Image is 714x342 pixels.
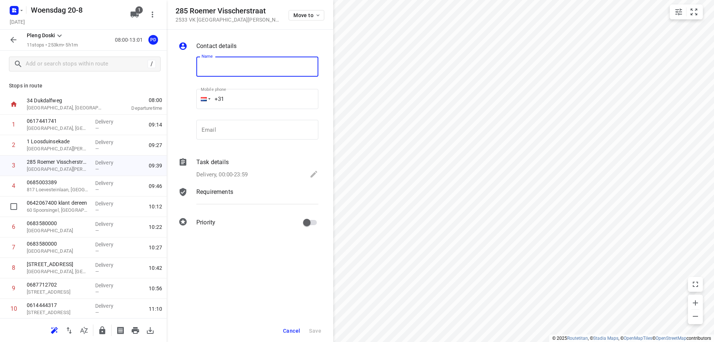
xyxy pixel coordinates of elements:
span: — [95,187,99,192]
div: Task detailsDelivery, 00:00-23:59 [178,158,318,180]
span: — [95,166,99,172]
button: 1 [127,7,142,22]
span: Cancel [283,328,300,334]
p: 8 Goudenregenstraat, Vlaardingen [27,227,89,234]
p: Delivery [95,302,123,310]
a: OpenStreetMap [656,336,686,341]
p: 34 Dukdalfweg [27,97,104,104]
button: More [145,7,160,22]
p: Pleng Doski [27,32,55,39]
span: Reverse route [62,326,77,333]
span: — [95,146,99,151]
div: / [148,60,156,68]
span: 10:22 [149,223,162,231]
span: 10:12 [149,203,162,210]
span: Assigned to Pleng Doski [146,36,161,43]
p: Stops in route [9,82,158,90]
p: Delivery [95,200,123,207]
span: — [95,289,99,295]
p: Delivery [95,282,123,289]
svg: Edit [309,170,318,179]
span: 09:27 [149,141,162,149]
p: Delivery [95,138,123,146]
div: 3 [12,162,15,169]
p: 2533 VK [GEOGRAPHIC_DATA][PERSON_NAME] , [GEOGRAPHIC_DATA] [176,17,280,23]
h5: [DATE] [7,17,28,26]
p: 0614444317 [27,301,89,309]
input: 1 (702) 123-4567 [196,89,318,109]
button: PD [146,32,161,47]
p: 0642067400 klant dereen [27,199,89,207]
button: Map settings [671,4,686,19]
input: Add or search stops within route [26,58,148,70]
p: Delivery [95,118,123,125]
p: 0683580000 [27,240,89,247]
span: Reoptimize route [47,326,62,333]
p: 285 Roemer Visscherstraat [27,158,89,166]
span: 10:42 [149,264,162,272]
span: Print route [128,326,143,333]
div: 1 [12,121,15,128]
div: Netherlands: + 31 [196,89,210,109]
p: 0683580000 [27,220,89,227]
h5: 285 Roemer Visscherstraat [176,7,280,15]
p: Contact details [196,42,237,51]
p: [GEOGRAPHIC_DATA][PERSON_NAME], [GEOGRAPHIC_DATA] [27,145,89,153]
p: Delivery [95,179,123,187]
p: 08:00-13:01 [115,36,146,44]
p: 0687712702 [27,281,89,288]
li: © 2025 , © , © © contributors [552,336,711,341]
button: Lock route [95,323,110,338]
span: 09:39 [149,162,162,169]
p: [STREET_ADDRESS] [27,288,89,296]
p: [GEOGRAPHIC_DATA] [27,247,89,255]
p: 19G Nieuwe Molstraat, Den Haag [27,125,89,132]
span: 09:14 [149,121,162,128]
p: [GEOGRAPHIC_DATA], [GEOGRAPHIC_DATA] [27,268,89,275]
div: 7 [12,244,15,251]
span: 09:46 [149,182,162,190]
h5: Woensdag 20-8 [28,4,124,16]
div: Requirements [178,188,318,210]
span: — [95,125,99,131]
span: 10:27 [149,244,162,251]
p: Priority [196,218,215,227]
div: Contact details [178,42,318,52]
p: 0617441741 [27,117,89,125]
div: 9 [12,285,15,292]
span: Sort by time window [77,326,91,333]
p: Task details [196,158,229,167]
span: Move to [293,12,321,18]
button: Fit zoom [686,4,701,19]
p: Delivery [95,220,123,228]
p: Requirements [196,188,233,196]
button: Cancel [280,324,303,338]
span: 1 [135,6,143,14]
span: — [95,310,99,315]
div: 10 [10,305,17,312]
p: Delivery [95,261,123,269]
div: 8 [12,264,15,271]
div: small contained button group [670,4,703,19]
span: Print shipping labels [113,326,128,333]
a: Stadia Maps [593,336,618,341]
span: Download route [143,326,158,333]
p: Departure time [113,105,162,112]
button: Move to [289,10,324,20]
span: Select [6,199,21,214]
p: 11 stops • 253km • 5h1m [27,42,78,49]
span: 08:00 [113,96,162,104]
p: 60 Spoorsingel, Vlaardingen [27,207,89,214]
p: Delivery [95,159,123,166]
p: [STREET_ADDRESS] [27,261,89,268]
div: PD [148,35,158,45]
span: — [95,248,99,254]
p: 0685003389 [27,179,89,186]
p: 1 Loosduinsekade [27,138,89,145]
a: Routetitan [567,336,588,341]
span: 10:56 [149,285,162,292]
div: 4 [12,182,15,189]
p: 817 Loevesteinlaan, Den Haag [27,186,89,194]
p: [GEOGRAPHIC_DATA], [GEOGRAPHIC_DATA] [27,104,104,112]
div: 2 [12,141,15,148]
